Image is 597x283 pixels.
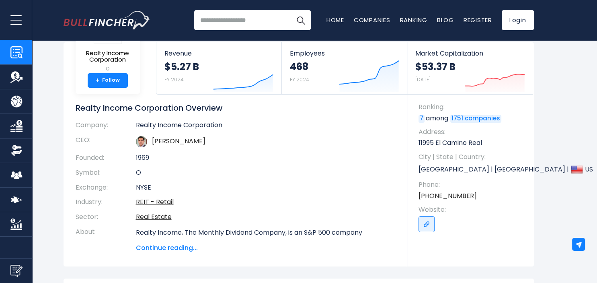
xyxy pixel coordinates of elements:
a: Register [464,16,492,24]
a: ceo [152,136,205,146]
th: CEO: [76,133,136,151]
strong: $53.37 B [415,60,455,73]
span: Market Capitalization [415,50,525,57]
a: Revenue $5.27 B FY 2024 [156,42,281,94]
span: Employees [290,50,399,57]
strong: 468 [290,60,309,73]
span: City | State | Country: [419,153,526,161]
strong: $5.27 B [164,60,199,73]
th: Symbol: [76,165,136,180]
a: [PHONE_NUMBER] [419,192,477,200]
th: About [76,225,136,253]
a: Blog [437,16,454,24]
a: Companies [354,16,390,24]
th: Industry: [76,195,136,210]
a: 7 [419,115,425,123]
img: Bullfincher logo [64,11,150,29]
span: Continue reading... [136,243,395,253]
td: Realty Income Corporation [136,121,395,133]
span: Address: [419,128,526,136]
th: Sector: [76,210,136,225]
p: among [419,114,526,123]
a: Go to link [419,216,435,232]
td: 1969 [136,151,395,165]
a: Realty Income Corporation O [82,17,134,73]
span: Ranking: [419,103,526,112]
small: FY 2024 [164,76,184,83]
a: Home [326,16,344,24]
span: Realty Income Corporation [82,50,133,63]
th: Company: [76,121,136,133]
th: Exchange: [76,180,136,195]
img: Ownership [10,145,23,157]
small: FY 2024 [290,76,309,83]
a: Employees 468 FY 2024 [282,42,407,94]
th: Founded: [76,151,136,165]
a: Real Estate [136,212,172,221]
strong: + [95,77,99,84]
span: Website: [419,205,526,214]
td: NYSE [136,180,395,195]
img: sumit-roy.jpg [136,136,147,147]
small: [DATE] [415,76,431,83]
td: O [136,165,395,180]
a: Market Capitalization $53.37 B [DATE] [407,42,533,94]
span: Revenue [164,50,273,57]
span: Phone: [419,180,526,189]
a: Ranking [400,16,427,24]
small: O [82,65,133,72]
a: REIT - Retail [136,197,174,207]
a: Go to homepage [64,11,150,29]
a: Login [502,10,534,30]
a: 1751 companies [450,115,501,123]
button: Search [291,10,311,30]
p: [GEOGRAPHIC_DATA] | [GEOGRAPHIC_DATA] | US [419,163,526,176]
p: 11995 El Camino Real [419,138,526,147]
h1: Realty Income Corporation Overview [76,103,395,113]
a: +Follow [88,73,128,88]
